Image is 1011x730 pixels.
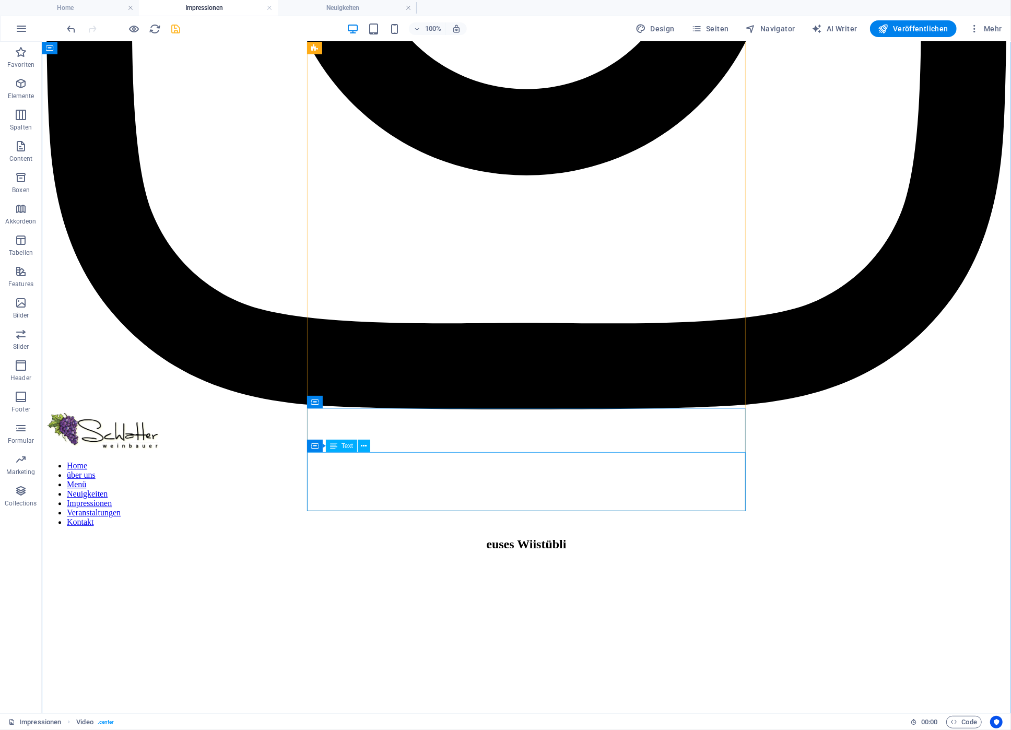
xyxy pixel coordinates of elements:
p: Boxen [12,186,30,194]
button: reload [149,22,161,35]
h6: Session-Zeit [910,716,938,728]
p: Formular [8,437,34,445]
i: Bei Größenänderung Zoomstufe automatisch an das gewählte Gerät anpassen. [452,24,461,33]
button: Code [946,716,982,728]
i: Save (Ctrl+S) [170,23,182,35]
p: Favoriten [7,61,34,69]
h4: Neuigkeiten [278,2,417,14]
button: Klicke hier, um den Vorschau-Modus zu verlassen [128,22,140,35]
span: Seiten [691,23,729,34]
span: Navigator [746,23,795,34]
p: Elemente [8,92,34,100]
p: Marketing [6,468,35,476]
span: . center [98,716,114,728]
button: Navigator [742,20,800,37]
div: Design (Strg+Alt+Y) [631,20,679,37]
p: Features [8,280,33,288]
p: Slider [13,343,29,351]
span: Text [342,443,353,449]
p: Header [10,374,31,382]
i: Rückgängig: Abstand ändern (Strg+Z) [66,23,78,35]
span: Veröffentlichen [878,23,948,34]
span: 00 00 [921,716,937,728]
span: AI Writer [812,23,857,34]
span: Design [636,23,675,34]
span: Code [951,716,977,728]
button: save [170,22,182,35]
h4: Impressionen [139,2,278,14]
span: Klick zum Auswählen. Doppelklick zum Bearbeiten [76,716,93,728]
button: Veröffentlichen [870,20,957,37]
span: : [928,718,930,726]
p: Content [9,155,32,163]
a: Klick, um Auswahl aufzuheben. Doppelklick öffnet Seitenverwaltung [8,716,61,728]
button: 100% [409,22,446,35]
span: Mehr [969,23,1002,34]
nav: breadcrumb [76,716,114,728]
button: Mehr [965,20,1006,37]
p: Footer [11,405,30,414]
i: Seite neu laden [149,23,161,35]
button: AI Writer [808,20,862,37]
h6: 100% [425,22,441,35]
button: undo [65,22,78,35]
p: Akkordeon [5,217,36,226]
button: Usercentrics [990,716,1003,728]
button: Seiten [687,20,733,37]
button: Design [631,20,679,37]
p: Collections [5,499,37,508]
p: Tabellen [9,249,33,257]
p: Spalten [10,123,32,132]
p: Bilder [13,311,29,320]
